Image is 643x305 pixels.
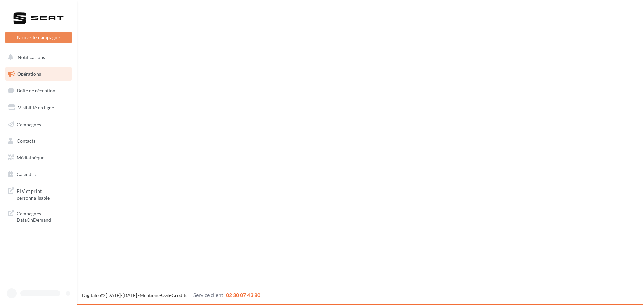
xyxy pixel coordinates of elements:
[17,121,41,127] span: Campagnes
[17,171,39,177] span: Calendrier
[82,292,260,298] span: © [DATE]-[DATE] - - -
[82,292,101,298] a: Digitaleo
[4,50,70,64] button: Notifications
[18,105,54,110] span: Visibilité en ligne
[17,88,55,93] span: Boîte de réception
[17,186,69,201] span: PLV et print personnalisable
[193,292,223,298] span: Service client
[140,292,159,298] a: Mentions
[17,155,44,160] span: Médiathèque
[17,209,69,223] span: Campagnes DataOnDemand
[4,167,73,181] a: Calendrier
[17,71,41,77] span: Opérations
[4,206,73,226] a: Campagnes DataOnDemand
[172,292,187,298] a: Crédits
[4,118,73,132] a: Campagnes
[4,101,73,115] a: Visibilité en ligne
[4,184,73,204] a: PLV et print personnalisable
[18,54,45,60] span: Notifications
[17,138,35,144] span: Contacts
[4,67,73,81] a: Opérations
[161,292,170,298] a: CGS
[4,83,73,98] a: Boîte de réception
[5,32,72,43] button: Nouvelle campagne
[4,134,73,148] a: Contacts
[4,151,73,165] a: Médiathèque
[226,292,260,298] span: 02 30 07 43 80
